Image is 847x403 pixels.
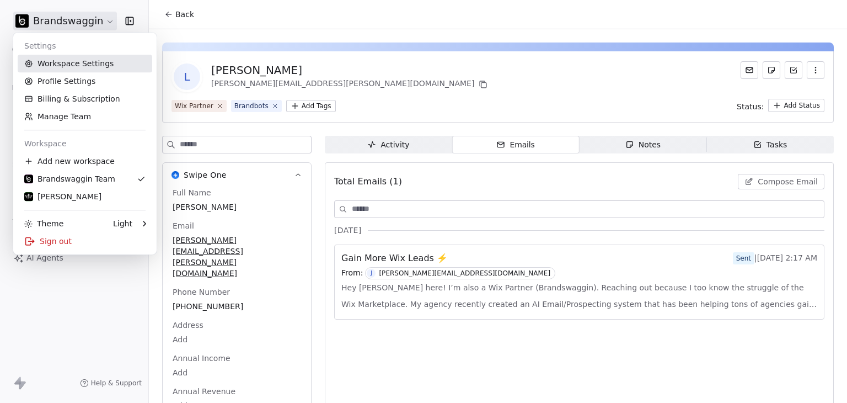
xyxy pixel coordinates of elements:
[18,90,152,108] a: Billing & Subscription
[18,232,152,250] div: Sign out
[18,55,152,72] a: Workspace Settings
[18,37,152,55] div: Settings
[24,174,33,183] img: Untitled%20design%20(7).jpg
[18,135,152,152] div: Workspace
[24,173,115,184] div: Brandswaggin Team
[18,108,152,125] a: Manage Team
[18,152,152,170] div: Add new workspace
[24,218,63,229] div: Theme
[24,191,101,202] div: [PERSON_NAME]
[24,192,33,201] img: Untitled%20design%20(2).png
[18,72,152,90] a: Profile Settings
[113,218,132,229] div: Light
